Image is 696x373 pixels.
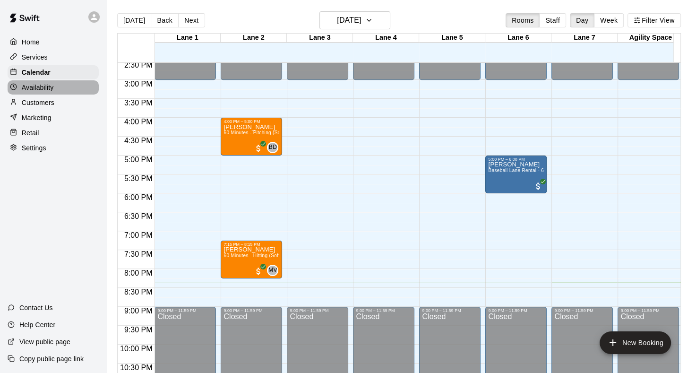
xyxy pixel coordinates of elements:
[223,253,289,258] span: 60 Minutes - Hitting (Softball)
[356,308,412,313] div: 9:00 PM – 11:59 PM
[570,13,594,27] button: Day
[8,50,99,64] a: Services
[485,156,547,193] div: 5:00 PM – 6:00 PM: Wesley Gessner
[22,128,39,138] p: Retail
[122,80,155,88] span: 3:00 PM
[122,212,155,220] span: 6:30 PM
[620,308,676,313] div: 9:00 PM – 11:59 PM
[223,308,279,313] div: 9:00 PM – 11:59 PM
[269,143,277,152] span: BD
[118,345,155,353] span: 10:00 PM
[122,288,155,296] span: 8:30 PM
[533,182,543,191] span: All customers have paid
[22,37,40,47] p: Home
[122,99,155,107] span: 3:30 PM
[290,308,345,313] div: 9:00 PM – 11:59 PM
[268,266,277,275] span: MV
[22,143,46,153] p: Settings
[223,119,279,124] div: 4:00 PM – 5:00 PM
[254,144,263,153] span: All customers have paid
[22,52,48,62] p: Services
[155,34,221,43] div: Lane 1
[254,267,263,276] span: All customers have paid
[118,364,155,372] span: 10:30 PM
[8,95,99,110] a: Customers
[485,34,551,43] div: Lane 6
[122,156,155,164] span: 5:00 PM
[122,61,155,69] span: 2:30 PM
[122,307,155,315] span: 9:00 PM
[122,137,155,145] span: 4:30 PM
[8,65,99,79] a: Calendar
[8,141,99,155] a: Settings
[267,142,278,153] div: Bryce Dahnert
[600,331,671,354] button: add
[122,118,155,126] span: 4:00 PM
[221,118,282,156] div: 4:00 PM – 5:00 PM: Elizabeth Bell
[19,354,84,364] p: Copy public page link
[627,13,680,27] button: Filter View
[122,193,155,201] span: 6:00 PM
[151,13,179,27] button: Back
[22,68,51,77] p: Calendar
[223,242,279,247] div: 7:15 PM – 8:15 PM
[271,265,278,276] span: Maia Valenti
[422,308,478,313] div: 9:00 PM – 11:59 PM
[506,13,540,27] button: Rooms
[554,308,610,313] div: 9:00 PM – 11:59 PM
[594,13,624,27] button: Week
[223,130,293,135] span: 60 Minutes - Pitching (Softball)
[8,80,99,95] a: Availability
[8,35,99,49] a: Home
[8,126,99,140] a: Retail
[22,83,54,92] p: Availability
[19,303,53,312] p: Contact Us
[353,34,419,43] div: Lane 4
[122,269,155,277] span: 8:00 PM
[22,98,54,107] p: Customers
[221,34,287,43] div: Lane 2
[19,337,70,347] p: View public page
[122,174,155,182] span: 5:30 PM
[287,34,353,43] div: Lane 3
[8,111,99,125] a: Marketing
[488,308,544,313] div: 9:00 PM – 11:59 PM
[221,241,282,278] div: 7:15 PM – 8:15 PM: Jordan Haines
[551,34,618,43] div: Lane 7
[488,168,566,173] span: Baseball Lane Rental - 60 Minutes
[117,13,151,27] button: [DATE]
[19,320,55,330] p: Help Center
[122,231,155,239] span: 7:00 PM
[337,14,361,27] h6: [DATE]
[271,142,278,153] span: Bryce Dahnert
[157,308,213,313] div: 9:00 PM – 11:59 PM
[267,265,278,276] div: Maia Valenti
[22,113,52,122] p: Marketing
[122,250,155,258] span: 7:30 PM
[319,11,390,29] button: [DATE]
[488,157,544,162] div: 5:00 PM – 6:00 PM
[178,13,205,27] button: Next
[122,326,155,334] span: 9:30 PM
[539,13,566,27] button: Staff
[419,34,485,43] div: Lane 5
[618,34,684,43] div: Agility Space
